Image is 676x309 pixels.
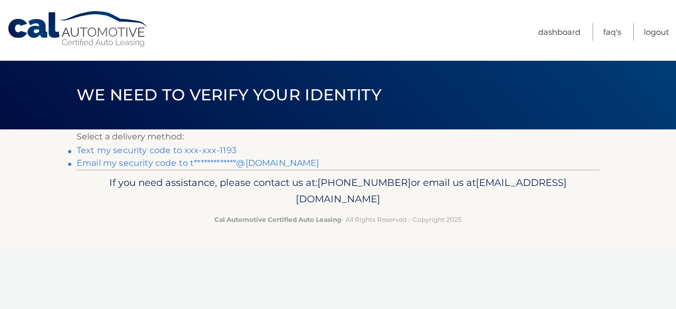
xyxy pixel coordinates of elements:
[603,23,621,41] a: FAQ's
[7,11,149,48] a: Cal Automotive
[77,145,237,155] a: Text my security code to xxx-xxx-1193
[83,174,593,208] p: If you need assistance, please contact us at: or email us at
[644,23,669,41] a: Logout
[317,176,411,189] span: [PHONE_NUMBER]
[214,216,341,223] strong: Cal Automotive Certified Auto Leasing
[538,23,580,41] a: Dashboard
[77,85,381,105] span: We need to verify your identity
[83,214,593,225] p: - All Rights Reserved - Copyright 2025
[77,129,599,144] p: Select a delivery method:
